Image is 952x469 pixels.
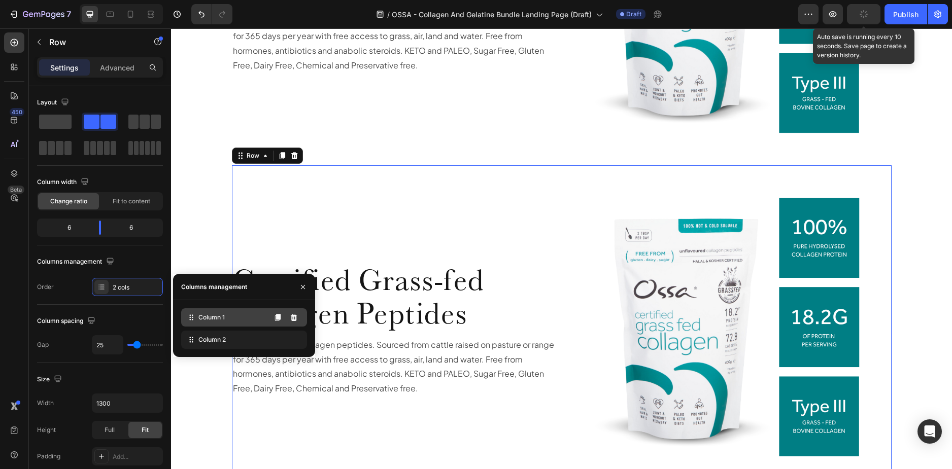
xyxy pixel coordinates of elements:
div: 2 cols [113,283,160,292]
span: OSSA - Collagen And Gelatine Bundle Landing Page (Draft) [392,9,592,20]
span: Change ratio [50,197,87,206]
div: Columns management [37,255,116,269]
input: Auto [92,336,123,354]
span: Full [105,425,115,435]
div: Undo/Redo [191,4,232,24]
span: / [387,9,390,20]
span: Certified Grass-fed Collagen Peptides [62,233,313,303]
div: Order [37,282,54,292]
div: Height [37,425,56,435]
div: Gap [37,340,49,349]
div: Padding [37,452,60,461]
input: Auto [92,394,162,412]
span: Fit [142,425,149,435]
iframe: Design area [171,28,952,469]
p: Settings [50,62,79,73]
div: Columns management [181,282,247,292]
div: Width [37,399,54,408]
div: Beta [8,186,24,194]
button: 7 [4,4,76,24]
p: Row [49,36,135,48]
div: Layout [37,96,71,110]
span: Draft [626,10,641,19]
div: 6 [39,221,91,235]
div: Column width [37,175,91,189]
span: Column 1 [198,313,225,322]
span: Fit to content [113,197,150,206]
div: Size [37,373,64,386]
div: Add... [113,452,160,461]
div: Column spacing [37,314,97,328]
button: Publish [885,4,927,24]
p: Ethically sourced collagen peptides. Sourced from cattle raised on pasture or range for 365 days ... [62,309,384,368]
div: 450 [10,108,24,116]
span: Column 2 [198,335,226,344]
div: 6 [109,221,161,235]
p: 7 [66,8,71,20]
img: gempages_506847250073256839-c9d3b915-ce11-49c5-92bd-194a238392b9.png [397,137,721,460]
div: Row [74,123,90,132]
p: Advanced [100,62,134,73]
div: Open Intercom Messenger [917,419,942,444]
div: Publish [893,9,919,20]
